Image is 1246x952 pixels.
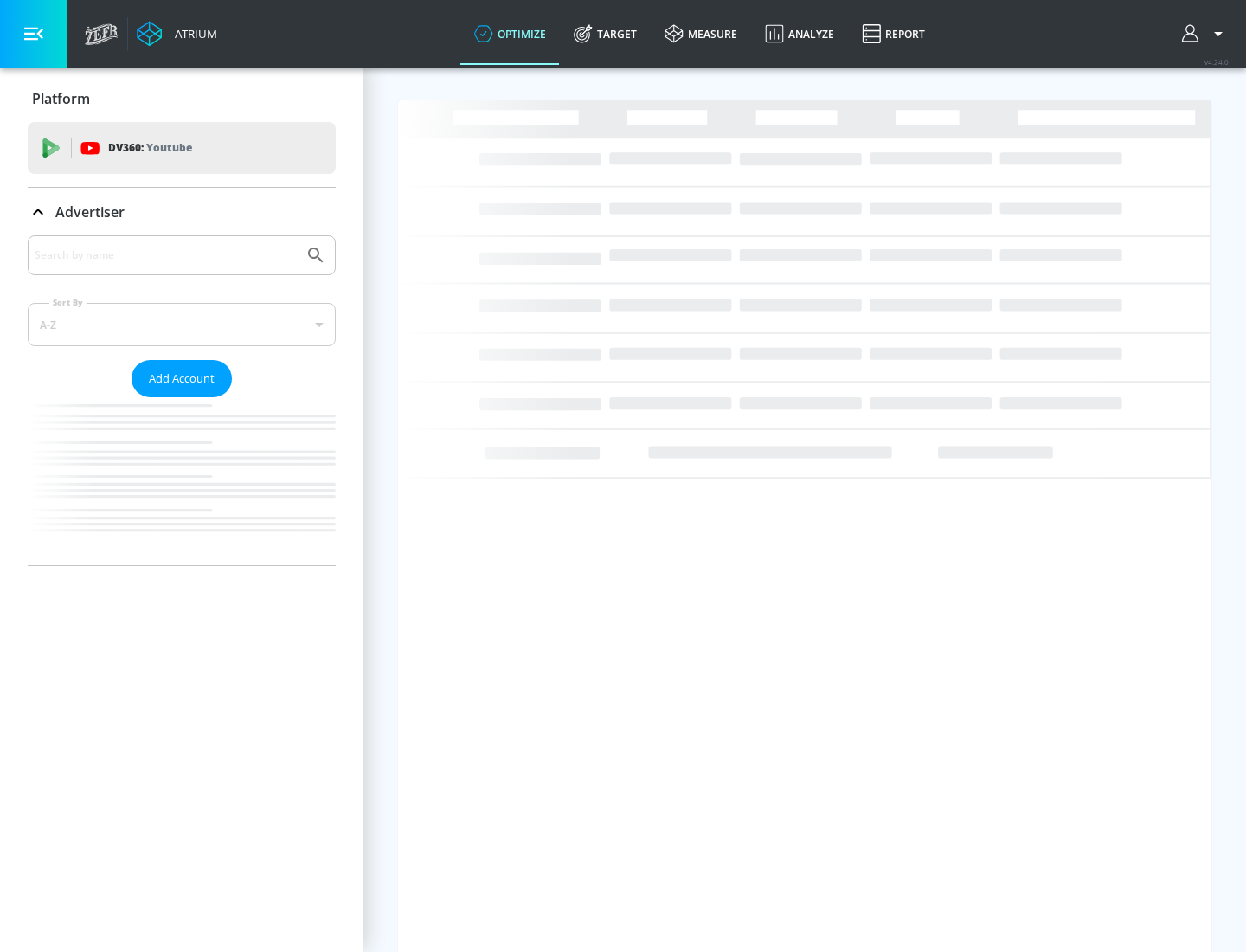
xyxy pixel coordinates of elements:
div: Atrium [168,26,217,42]
p: Platform [32,89,90,108]
p: Advertiser [55,203,125,222]
div: Advertiser [28,235,336,565]
button: Add Account [132,360,232,397]
div: DV360: Youtube [28,122,336,174]
nav: list of Advertiser [28,397,336,565]
span: v 4.24.0 [1204,57,1229,67]
a: Report [848,3,939,65]
a: measure [651,3,751,65]
a: Target [560,3,651,65]
label: Sort By [49,297,87,308]
p: DV360: [108,138,192,158]
p: Youtube [146,138,192,157]
span: Add Account [149,369,215,389]
div: Advertiser [28,188,336,236]
a: Analyze [751,3,848,65]
div: A-Z [28,303,336,346]
div: Platform [28,74,336,123]
a: Atrium [137,21,217,47]
input: Search by name [35,244,297,267]
a: optimize [460,3,560,65]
